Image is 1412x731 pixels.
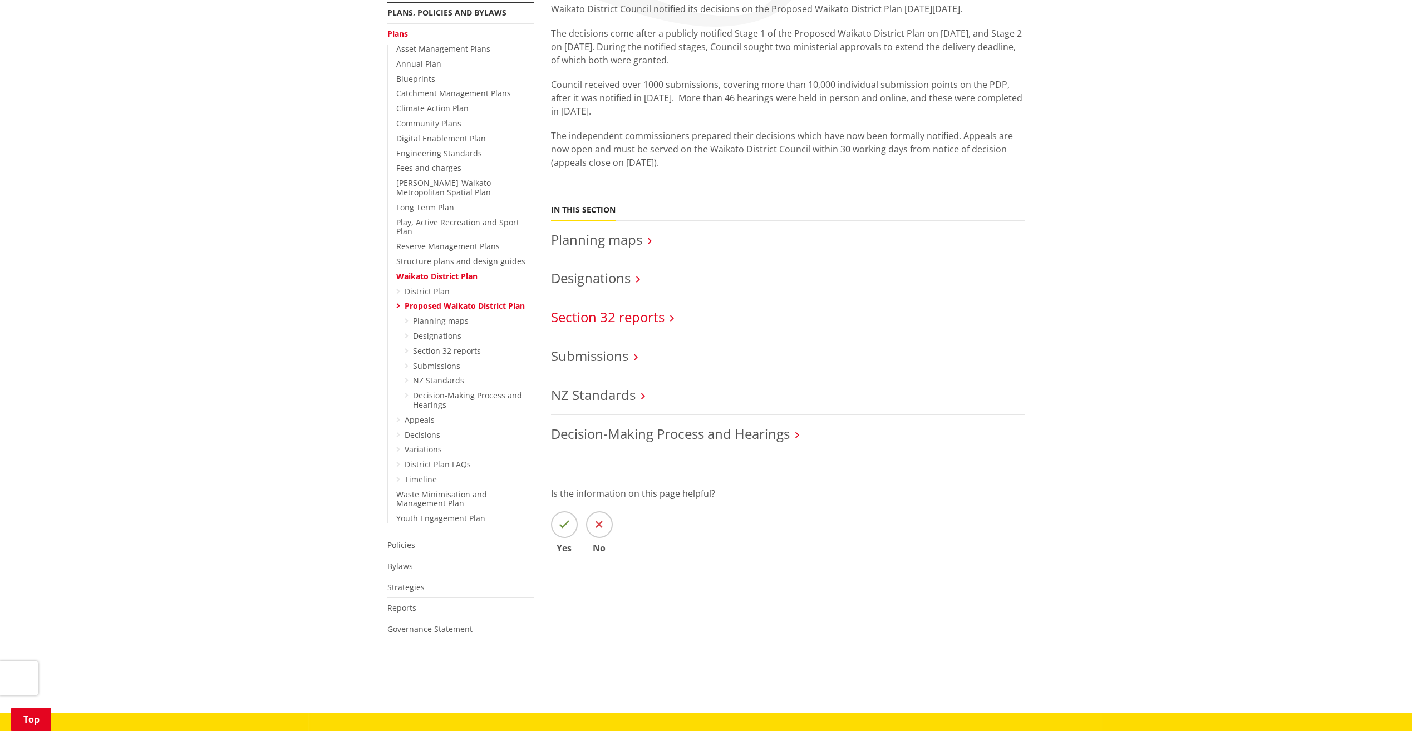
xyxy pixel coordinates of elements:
a: [PERSON_NAME]-Waikato Metropolitan Spatial Plan [396,177,491,197]
a: Variations [405,444,442,455]
a: Community Plans [396,118,461,129]
iframe: Messenger Launcher [1361,684,1401,724]
a: Submissions [551,347,628,365]
a: Section 32 reports [551,308,665,326]
a: NZ Standards [413,375,464,386]
a: Bylaws [387,561,413,571]
a: Planning maps [551,230,642,249]
a: Structure plans and design guides [396,256,525,266]
a: Catchment Management Plans [396,88,511,98]
span: No [586,544,613,552]
a: Proposed Waikato District Plan [405,300,525,311]
a: Planning maps [413,315,469,326]
p: Waikato District Council notified its decisions on the Proposed Waikato District Plan [DATE][DATE]. [551,2,1025,16]
a: Section 32 reports [413,345,481,356]
a: Play, Active Recreation and Sport Plan [396,217,519,237]
span: Yes [551,544,578,552]
a: District Plan FAQs [405,459,471,470]
a: Appeals [405,414,435,425]
a: Strategies [387,582,425,592]
a: Digital Enablement Plan [396,133,486,144]
a: Timeline [405,474,437,485]
a: Long Term Plan [396,202,454,213]
p: The decisions come after a publicly notified Stage 1 of the Proposed Waikato District Plan on [DA... [551,27,1025,67]
p: Is the information on this page helpful? [551,487,1025,500]
a: Submissions [413,360,460,371]
a: Decisions [405,429,440,440]
a: NZ Standards [551,386,636,404]
p: Council received over 1000 submissions, covering more than 10,000 individual submission points on... [551,78,1025,118]
a: Reports [387,602,416,613]
a: Designations [551,269,631,287]
a: Waikato District Plan [396,271,478,281]
a: Reserve Management Plans [396,241,500,251]
p: The independent commissioners prepared their decisions which have now been formally notified. App... [551,129,1025,169]
a: Blueprints [396,73,435,84]
a: Fees and charges [396,162,461,173]
a: Annual Plan [396,58,441,69]
h5: In this section [551,205,616,215]
a: Decision-Making Process and Hearings [413,390,522,410]
a: Designations [413,330,461,341]
a: Plans [387,28,408,39]
a: Governance Statement [387,624,473,634]
a: Waste Minimisation and Management Plan [396,489,487,509]
a: Youth Engagement Plan [396,513,485,523]
a: Plans, policies and bylaws [387,7,506,18]
a: Top [11,708,51,731]
a: Asset Management Plans [396,43,490,54]
a: Policies [387,540,415,550]
a: Decision-Making Process and Hearings [551,424,790,443]
a: Engineering Standards [396,148,482,159]
a: District Plan [405,286,450,297]
a: Climate Action Plan [396,103,469,113]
